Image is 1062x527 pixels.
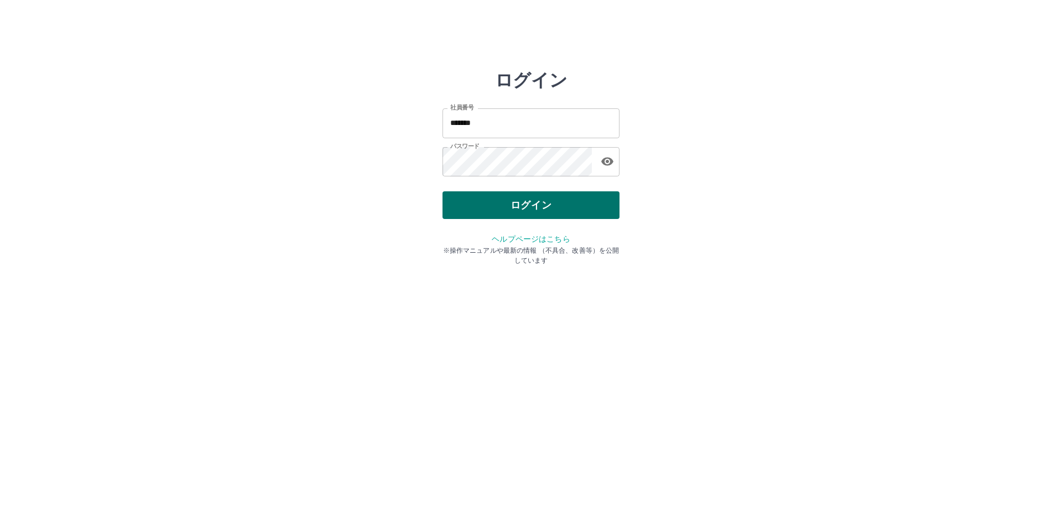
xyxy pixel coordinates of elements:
h2: ログイン [495,70,568,91]
label: パスワード [450,142,480,150]
button: ログイン [442,191,619,219]
p: ※操作マニュアルや最新の情報 （不具合、改善等）を公開しています [442,246,619,265]
label: 社員番号 [450,103,473,112]
a: ヘルプページはこちら [492,234,570,243]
